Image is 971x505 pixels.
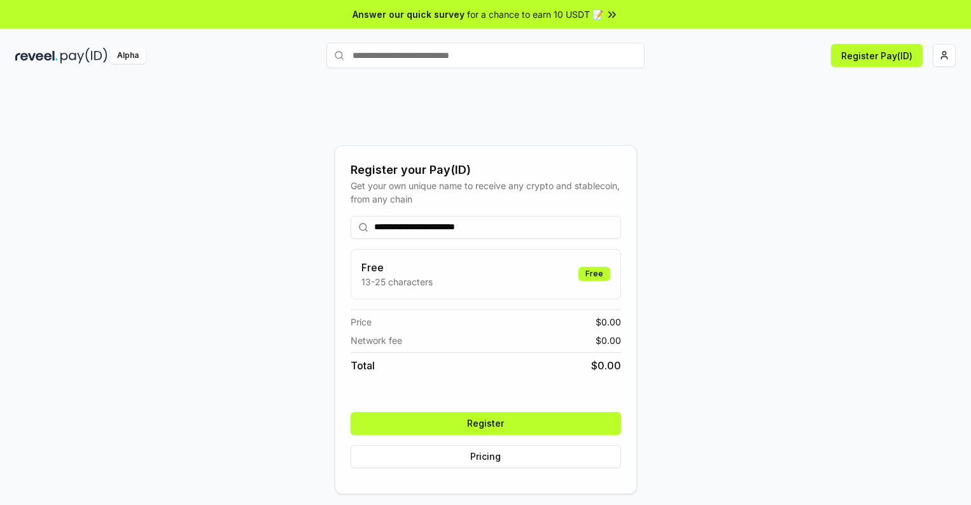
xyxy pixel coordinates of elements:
[60,48,108,64] img: pay_id
[591,358,621,373] span: $ 0.00
[596,315,621,329] span: $ 0.00
[351,445,621,468] button: Pricing
[351,179,621,206] div: Get your own unique name to receive any crypto and stablecoin, from any chain
[351,412,621,435] button: Register
[351,334,402,347] span: Network fee
[467,8,603,21] span: for a chance to earn 10 USDT 📝
[353,8,465,21] span: Answer our quick survey
[351,161,621,179] div: Register your Pay(ID)
[361,275,433,288] p: 13-25 characters
[15,48,58,64] img: reveel_dark
[596,334,621,347] span: $ 0.00
[351,315,372,329] span: Price
[110,48,146,64] div: Alpha
[351,358,375,373] span: Total
[831,44,923,67] button: Register Pay(ID)
[361,260,433,275] h3: Free
[578,267,610,281] div: Free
